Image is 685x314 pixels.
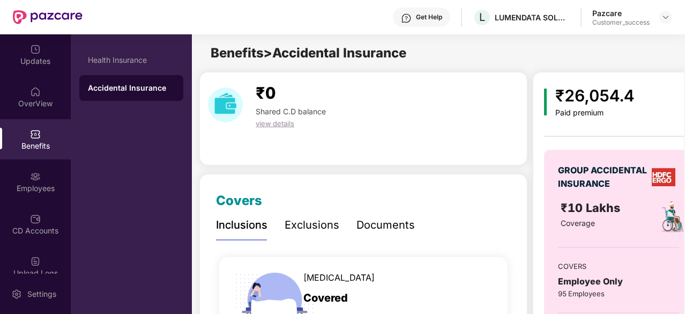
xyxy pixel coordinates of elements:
span: Covered [303,290,348,306]
div: Get Help [416,13,442,21]
div: ₹26,054.4 [555,83,634,108]
img: icon [544,89,547,115]
img: New Pazcare Logo [13,10,83,24]
img: svg+xml;base64,PHN2ZyBpZD0iU2V0dGluZy0yMHgyMCIgeG1sbnM9Imh0dHA6Ly93d3cudzMub3JnLzIwMDAvc3ZnIiB3aW... [11,289,22,300]
div: Settings [24,289,59,300]
img: svg+xml;base64,PHN2ZyBpZD0iRW1wbG95ZWVzIiB4bWxucz0iaHR0cDovL3d3dy53My5vcmcvMjAwMC9zdmciIHdpZHRoPS... [30,171,41,182]
img: insurerLogo [652,168,676,186]
div: GROUP ACCIDENTAL INSURANCE [558,164,649,191]
div: LUMENDATA SOLUTIONS INDIA PRIVATE LIMITED [495,12,570,23]
div: Health Insurance [88,56,175,64]
span: Benefits > Accidental Insurance [211,45,406,61]
span: Coverage [561,218,595,228]
img: svg+xml;base64,PHN2ZyBpZD0iVXBkYXRlZCIgeG1sbnM9Imh0dHA6Ly93d3cudzMub3JnLzIwMDAvc3ZnIiB3aWR0aD0iMj... [30,44,41,55]
span: [MEDICAL_DATA] [303,271,375,284]
img: svg+xml;base64,PHN2ZyBpZD0iSGVscC0zMngzMiIgeG1sbnM9Imh0dHA6Ly93d3cudzMub3JnLzIwMDAvc3ZnIiB3aWR0aD... [401,13,412,24]
div: Inclusions [216,217,267,233]
div: Paid premium [555,108,634,118]
span: ₹0 [256,83,276,103]
img: svg+xml;base64,PHN2ZyBpZD0iSG9tZSIgeG1sbnM9Imh0dHA6Ly93d3cudzMub3JnLzIwMDAvc3ZnIiB3aWR0aD0iMjAiIG... [30,86,41,97]
div: Accidental Insurance [88,83,175,93]
div: Customer_success [592,18,650,27]
div: Documents [356,217,415,233]
div: Employee Only [558,275,679,288]
img: svg+xml;base64,PHN2ZyBpZD0iQ0RfQWNjb3VudHMiIGRhdGEtbmFtZT0iQ0QgQWNjb3VudHMiIHhtbG5zPSJodHRwOi8vd3... [30,214,41,224]
div: Exclusions [285,217,339,233]
img: svg+xml;base64,PHN2ZyBpZD0iQmVuZWZpdHMiIHhtbG5zPSJodHRwOi8vd3d3LnczLm9yZy8yMDAwL3N2ZyIgd2lkdGg9Ij... [30,129,41,140]
div: Covers [216,191,262,211]
img: svg+xml;base64,PHN2ZyBpZD0iVXBsb2FkX0xvZ3MiIGRhdGEtbmFtZT0iVXBsb2FkIExvZ3MiIHhtbG5zPSJodHRwOi8vd3... [30,256,41,267]
span: view details [256,119,294,128]
img: download [208,87,243,122]
img: svg+xml;base64,PHN2ZyBpZD0iRHJvcGRvd24tMzJ4MzIiIHhtbG5zPSJodHRwOi8vd3d3LnczLm9yZy8yMDAwL3N2ZyIgd2... [661,13,670,21]
span: ₹10 Lakhs [561,201,623,215]
span: L [479,11,485,24]
div: COVERS [558,261,679,272]
div: Pazcare [592,8,650,18]
div: 95 Employees [558,288,679,299]
span: Shared C.D balance [256,107,326,116]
